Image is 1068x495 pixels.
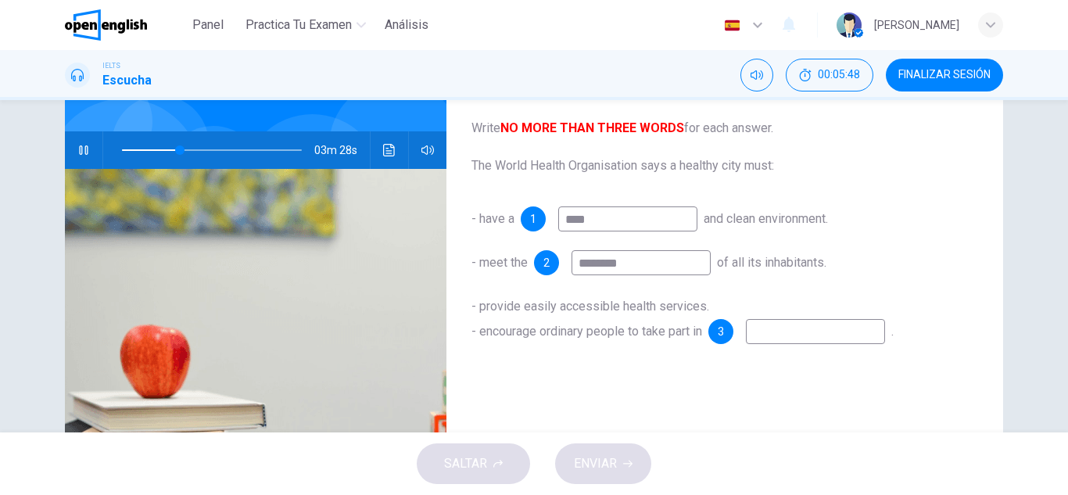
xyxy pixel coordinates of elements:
span: - have a [471,211,514,226]
img: es [722,20,742,31]
span: 03m 28s [314,131,370,169]
span: Practica tu examen [245,16,352,34]
div: Silenciar [740,59,773,91]
span: 2 [543,257,550,268]
button: 00:05:48 [786,59,873,91]
span: 1 [530,213,536,224]
button: Análisis [378,11,435,39]
span: 3 [718,326,724,337]
button: Haz clic para ver la transcripción del audio [377,131,402,169]
span: Complete the notes below. Write for each answer. The World Health Organisation says a healthy cit... [471,81,978,175]
span: 00:05:48 [818,69,860,81]
img: Profile picture [837,13,862,38]
span: Panel [192,16,224,34]
span: of all its inhabitants. [717,255,826,270]
span: Análisis [385,16,428,34]
img: OpenEnglish logo [65,9,147,41]
span: FINALIZAR SESIÓN [898,69,991,81]
span: . [891,324,894,339]
button: FINALIZAR SESIÓN [886,59,1003,91]
span: - provide easily accessible health services. - encourage ordinary people to take part in [471,299,709,339]
span: IELTS [102,60,120,71]
button: Practica tu examen [239,11,372,39]
button: Panel [183,11,233,39]
span: - meet the [471,255,528,270]
a: OpenEnglish logo [65,9,183,41]
div: Ocultar [786,59,873,91]
div: [PERSON_NAME] [874,16,959,34]
h1: Escucha [102,71,152,90]
b: NO MORE THAN THREE WORDS [500,120,684,135]
span: and clean environment. [704,211,828,226]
